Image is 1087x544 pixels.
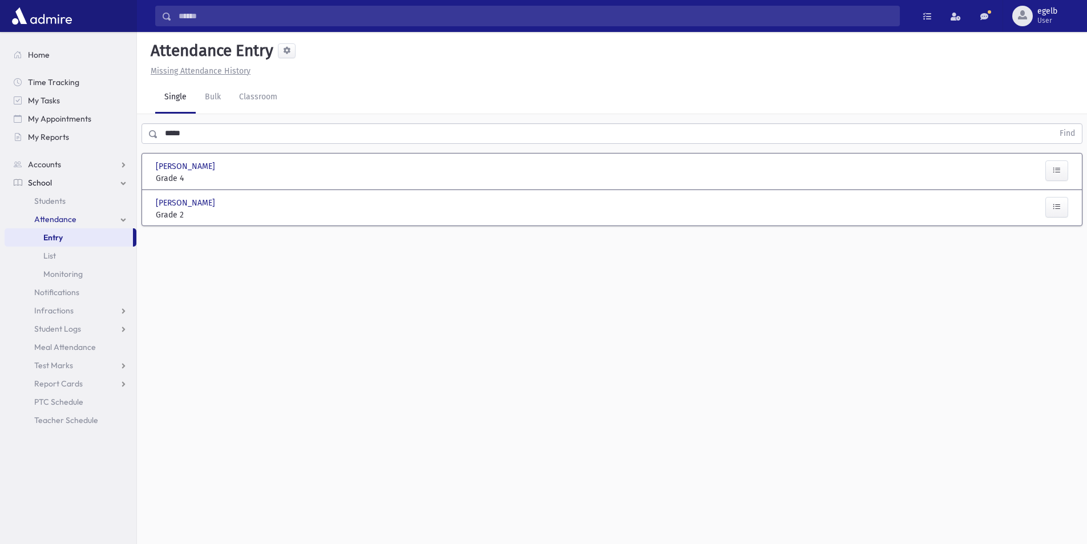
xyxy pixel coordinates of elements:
span: Notifications [34,287,79,297]
span: Attendance [34,214,76,224]
span: Meal Attendance [34,342,96,352]
a: Report Cards [5,374,136,393]
span: Test Marks [34,360,73,370]
a: Accounts [5,155,136,174]
span: Home [28,50,50,60]
u: Missing Attendance History [151,66,250,76]
a: Home [5,46,136,64]
span: My Appointments [28,114,91,124]
a: Meal Attendance [5,338,136,356]
span: Students [34,196,66,206]
a: Bulk [196,82,230,114]
span: My Tasks [28,95,60,106]
a: Test Marks [5,356,136,374]
a: Time Tracking [5,73,136,91]
a: PTC Schedule [5,393,136,411]
a: Monitoring [5,265,136,283]
a: Classroom [230,82,286,114]
span: Student Logs [34,324,81,334]
span: egelb [1037,7,1057,16]
button: Find [1053,124,1082,143]
a: List [5,247,136,265]
span: Infractions [34,305,74,316]
input: Search [172,6,899,26]
span: Time Tracking [28,77,79,87]
span: Entry [43,232,63,243]
span: My Reports [28,132,69,142]
a: Teacher Schedule [5,411,136,429]
a: My Appointments [5,110,136,128]
a: Entry [5,228,133,247]
span: Teacher Schedule [34,415,98,425]
a: Missing Attendance History [146,66,250,76]
span: Accounts [28,159,61,170]
a: My Reports [5,128,136,146]
h5: Attendance Entry [146,41,273,61]
span: Report Cards [34,378,83,389]
span: User [1037,16,1057,25]
img: AdmirePro [9,5,75,27]
a: Notifications [5,283,136,301]
span: List [43,251,56,261]
span: PTC Schedule [34,397,83,407]
a: Students [5,192,136,210]
span: School [28,178,52,188]
a: My Tasks [5,91,136,110]
a: Attendance [5,210,136,228]
span: Monitoring [43,269,83,279]
a: Student Logs [5,320,136,338]
a: Single [155,82,196,114]
span: [PERSON_NAME] [156,160,217,172]
span: Grade 4 [156,172,298,184]
a: Infractions [5,301,136,320]
a: School [5,174,136,192]
span: [PERSON_NAME] [156,197,217,209]
span: Grade 2 [156,209,298,221]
